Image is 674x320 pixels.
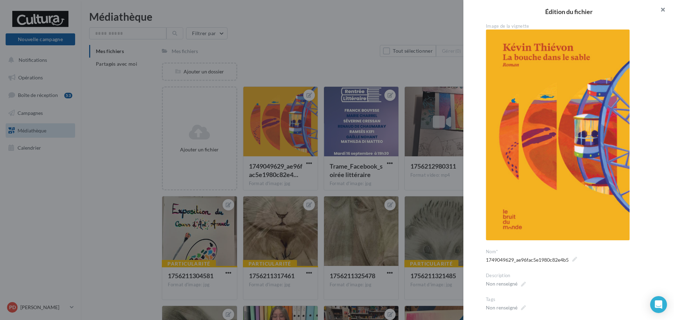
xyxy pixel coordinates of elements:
[486,23,657,30] div: Image de la vignette
[486,273,657,279] div: Description
[475,8,663,15] h2: Édition du fichier
[486,296,657,303] div: Tags
[650,296,667,313] div: Open Intercom Messenger
[486,255,577,265] span: 1749049629_ae96fac5e1980c82e4b5
[486,304,517,311] div: Non renseigné
[486,30,630,240] img: 1749049629_ae96fac5e1980c82e4b5
[486,279,526,289] span: Non renseigné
